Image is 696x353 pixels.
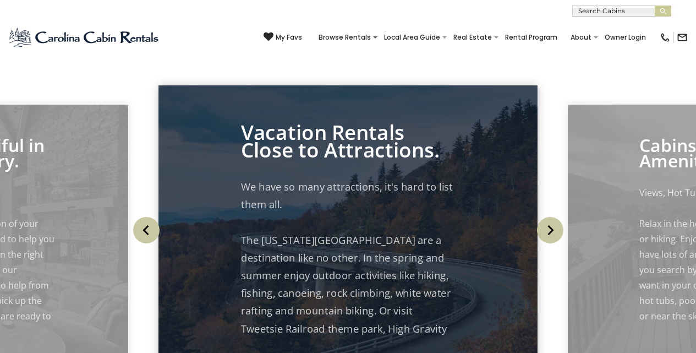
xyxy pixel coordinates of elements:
[565,30,597,45] a: About
[379,30,446,45] a: Local Area Guide
[448,30,497,45] a: Real Estate
[313,30,376,45] a: Browse Rentals
[8,26,161,48] img: Blue-2.png
[660,32,671,43] img: phone-regular-black.png
[241,123,456,159] p: Vacation Rentals Close to Attractions.
[133,217,160,243] img: arrow
[276,32,302,42] span: My Favs
[500,30,563,45] a: Rental Program
[599,30,651,45] a: Owner Login
[537,217,563,243] img: arrow
[532,205,568,255] button: Next
[128,205,164,255] button: Previous
[264,32,302,43] a: My Favs
[677,32,688,43] img: mail-regular-black.png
